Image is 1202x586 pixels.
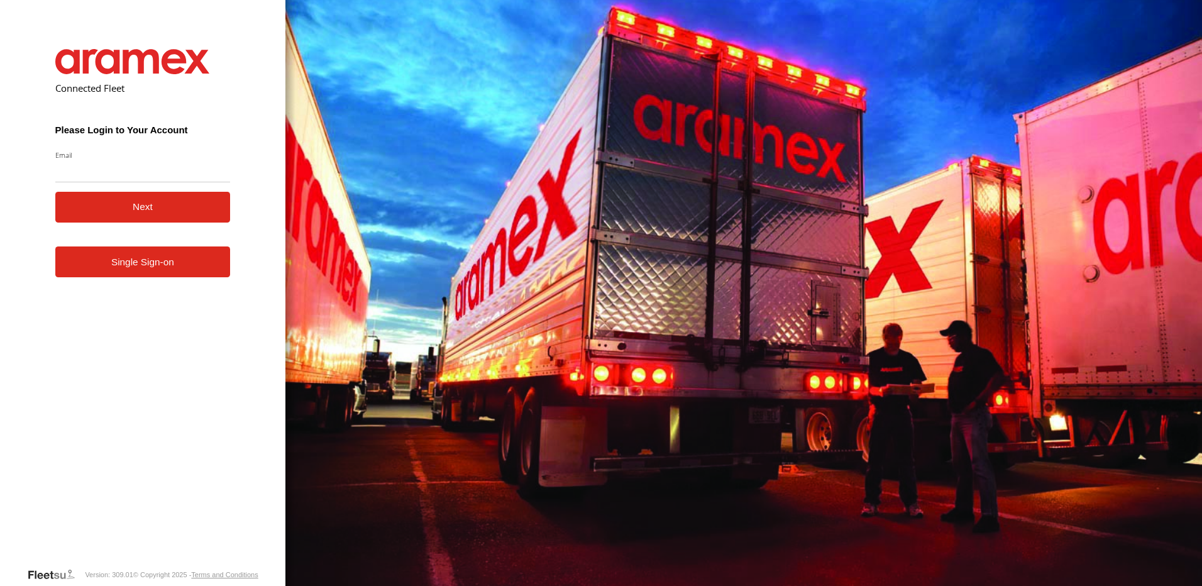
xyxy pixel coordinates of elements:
[27,568,85,581] a: Visit our Website
[55,150,231,160] label: Email
[133,571,258,578] div: © Copyright 2025 -
[55,49,210,74] img: Aramex
[191,571,258,578] a: Terms and Conditions
[55,82,231,94] h2: Connected Fleet
[85,571,133,578] div: Version: 309.01
[55,124,231,135] h3: Please Login to Your Account
[55,192,231,223] button: Next
[55,246,231,277] a: Single Sign-on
